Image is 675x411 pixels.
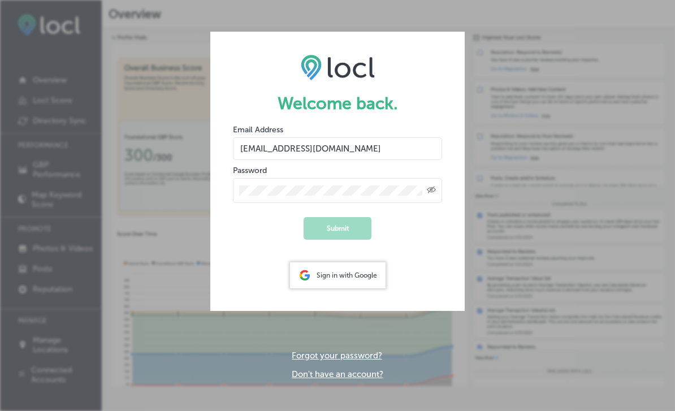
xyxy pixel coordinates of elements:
h1: Welcome back. [233,93,442,114]
a: Don't have an account? [292,369,383,379]
span: Toggle password visibility [427,185,436,196]
label: Email Address [233,125,283,135]
div: Sign in with Google [290,262,386,288]
button: Submit [304,217,371,240]
a: Forgot your password? [292,351,382,361]
label: Password [233,166,267,175]
img: LOCL logo [301,54,375,80]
